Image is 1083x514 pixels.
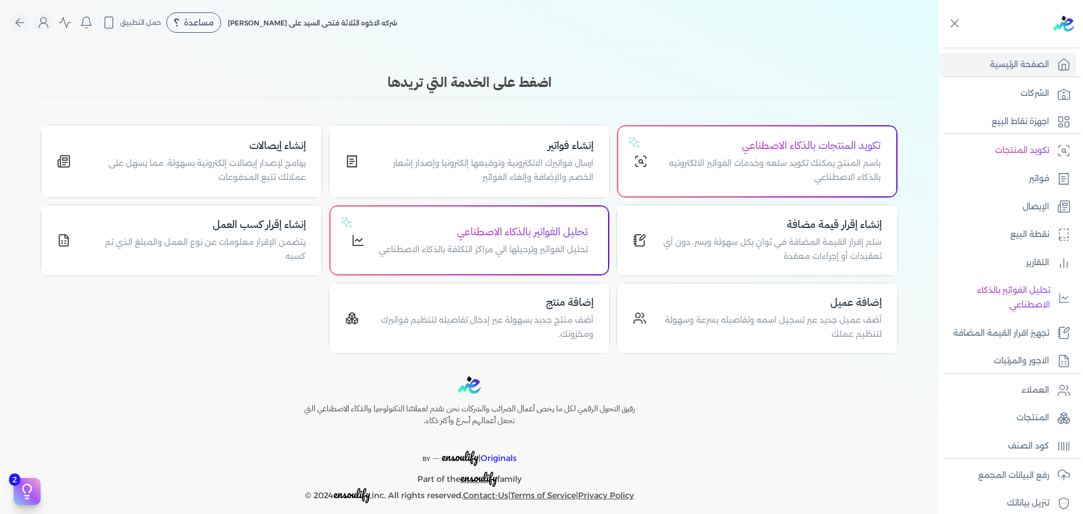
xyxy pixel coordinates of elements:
p: اجهزة نقاط البيع [992,115,1049,129]
p: أضف عميل جديد عبر تسجيل اسمه وتفاصيله بسرعة وسهولة لتنظيم عملك [660,313,882,342]
p: الصفحة الرئيسية [990,58,1049,72]
h6: رفيق التحول الرقمي لكل ما يخص أعمال الضرائب والشركات نحن نقدم لعملائنا التكنولوجيا والذكاء الاصطن... [280,403,659,427]
p: تجهيز اقرار القيمة المضافة [953,326,1049,341]
h4: إنشاء إقرار كسب العمل [84,217,306,233]
p: العملاء [1022,383,1049,398]
div: مساعدة [166,12,221,33]
span: مساعدة [184,19,214,27]
button: حمل التطبيق [99,13,164,32]
p: تحليل الفواتير وترحيلها الي مراكز التكلفة بالذكاء الاصطناعي [378,243,588,257]
a: اجهزة نقاط البيع [939,110,1076,134]
a: Terms of Service [510,490,576,500]
p: نقطة البيع [1010,227,1049,242]
h4: إنشاء إقرار قيمة مضافة [660,217,882,233]
p: الشركات [1020,86,1049,101]
a: إنشاء إقرار قيمة مضافةسلم إقرار القيمة المضافة في ثوانٍ بكل سهولة ويسر، دون أي تعقيدات أو إجراءات... [617,205,898,276]
a: تحليل الفواتير بالذكاء الاصطناعيتحليل الفواتير وترحيلها الي مراكز التكلفة بالذكاء الاصطناعي [329,205,610,276]
a: إنشاء إقرار كسب العمليتضمن الإقرار معلومات عن نوع العمل والمبلغ الذي تم كسبه [41,205,322,276]
a: التقارير [939,251,1076,275]
p: Part of the family [280,466,659,487]
p: يتضمن الإقرار معلومات عن نوع العمل والمبلغ الذي تم كسبه [84,235,306,264]
p: التقارير [1026,256,1049,270]
a: الاجور والمرتبات [939,349,1076,373]
a: فواتير [939,167,1076,191]
button: 2 [14,478,41,505]
h4: إنشاء إيصالات [84,138,306,154]
p: برنامج لإصدار إيصالات إلكترونية بسهولة، مما يسهل على عملائك تتبع المدفوعات [84,156,306,185]
a: رفع البيانات المجمع [939,464,1076,487]
p: تكويد المنتجات [995,143,1049,158]
a: إضافة عميلأضف عميل جديد عبر تسجيل اسمه وتفاصيله بسرعة وسهولة لتنظيم عملك [617,283,898,354]
sup: __ [433,452,439,459]
a: إنشاء إيصالاتبرنامج لإصدار إيصالات إلكترونية بسهولة، مما يسهل على عملائك تتبع المدفوعات [41,125,322,198]
a: المنتجات [939,406,1076,430]
a: إنشاء فواتيرارسال فواتيرك الالكترونية وتوقيعها إلكترونيا وإصدار إشعار الخصم والإضافة وإلغاء الفواتير [329,125,610,198]
p: الإيصال [1023,200,1049,214]
p: كود الصنف [1008,439,1049,454]
p: الاجور والمرتبات [994,354,1049,368]
a: تكويد المنتجات بالذكاء الاصطناعيباسم المنتج يمكنك تكويد سلعه وخدمات الفواتير الالكترونيه بالذكاء ... [617,125,898,198]
p: باسم المنتج يمكنك تكويد سلعه وخدمات الفواتير الالكترونيه بالذكاء الاصطناعي [661,156,881,185]
span: حمل التطبيق [120,17,161,28]
a: الصفحة الرئيسية [939,53,1076,77]
p: | [280,436,659,467]
a: تجهيز اقرار القيمة المضافة [939,322,1076,345]
img: logo [458,376,481,394]
p: أضف منتج جديد بسهولة عبر إدخال تفاصيله لتنظيم فواتيرك ومخزونك. [372,313,594,342]
h4: تكويد المنتجات بالذكاء الاصطناعي [661,138,881,154]
a: العملاء [939,379,1076,402]
img: logo [1054,16,1074,32]
h4: إضافة عميل [660,295,882,311]
a: إضافة منتجأضف منتج جديد بسهولة عبر إدخال تفاصيله لتنظيم فواتيرك ومخزونك. [329,283,610,354]
h4: تحليل الفواتير بالذكاء الاصطناعي [378,224,588,240]
span: Originals [481,453,517,463]
a: تكويد المنتجات [939,139,1076,162]
h4: إضافة منتج [372,295,594,311]
a: Contact-Us [463,490,508,500]
p: تحليل الفواتير بالذكاء الاصطناعي [944,283,1050,312]
p: © 2024 ,inc. All rights reserved. | | [280,487,659,503]
h4: إنشاء فواتير [372,138,594,154]
span: BY [422,455,430,463]
p: المنتجات [1016,411,1049,425]
p: رفع البيانات المجمع [978,468,1049,483]
span: ensoulify [460,469,497,486]
span: 2 [9,473,20,486]
p: فواتير [1029,172,1049,186]
a: كود الصنف [939,434,1076,458]
p: سلم إقرار القيمة المضافة في ثوانٍ بكل سهولة ويسر، دون أي تعقيدات أو إجراءات معقدة [660,235,882,264]
h3: اضغط على الخدمة التي تريدها [41,72,898,93]
a: تحليل الفواتير بالذكاء الاصطناعي [939,279,1076,317]
span: شركه الاخوه الثلاثة فتحى السيد على [PERSON_NAME] [228,19,397,27]
a: ensoulify [460,474,497,484]
span: ensoulify [333,485,370,503]
span: ensoulify [442,448,478,465]
p: تنزيل بياناتك [1007,496,1049,511]
a: الإيصال [939,195,1076,219]
a: Privacy Policy [578,490,634,500]
a: نقطة البيع [939,223,1076,247]
p: ارسال فواتيرك الالكترونية وتوقيعها إلكترونيا وإصدار إشعار الخصم والإضافة وإلغاء الفواتير [372,156,594,185]
a: الشركات [939,82,1076,106]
